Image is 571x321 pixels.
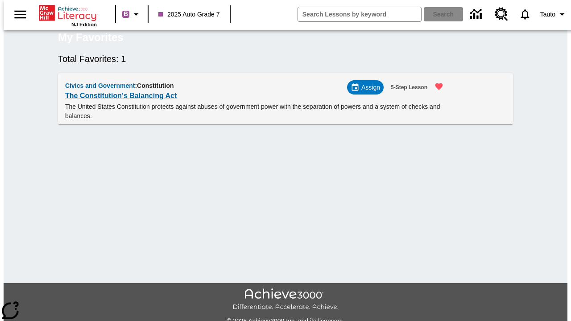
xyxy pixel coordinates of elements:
span: Civics and Government [65,82,135,89]
p: The United States Constitution protects against abuses of government power with the separation of... [65,102,449,121]
h5: My Favorites [58,30,124,45]
input: search field [298,7,421,21]
span: Tauto [540,10,555,19]
button: Profile/Settings [537,6,571,22]
a: Resource Center, Will open in new tab [489,2,513,26]
a: The Constitution's Balancing Act [65,90,177,102]
span: : Constitution [135,82,174,89]
span: 2025 Auto Grade 7 [158,10,220,19]
button: 5-Step Lesson [387,80,431,95]
span: B [124,8,128,20]
a: Data Center [465,2,489,27]
h6: Total Favorites: 1 [58,52,513,66]
div: Home [39,3,97,27]
button: Remove from Favorites [429,77,449,96]
button: Open side menu [7,1,33,28]
button: Boost Class color is purple. Change class color [119,6,145,22]
a: Home [39,4,97,22]
span: NJ Edition [71,22,97,27]
span: Assign [361,83,380,92]
div: Assign Choose Dates [347,80,384,95]
img: Achieve3000 Differentiate Accelerate Achieve [232,288,339,311]
a: Notifications [513,3,537,26]
span: 5-Step Lesson [391,83,427,92]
